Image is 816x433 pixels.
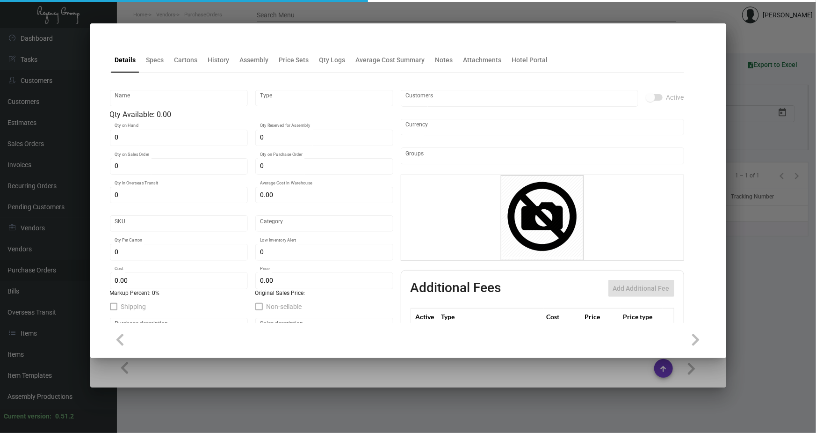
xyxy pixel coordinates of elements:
th: Active [411,308,439,325]
th: Price [582,308,621,325]
div: Price Sets [279,55,309,65]
th: Price type [621,308,663,325]
div: Qty Logs [319,55,346,65]
button: Add Additional Fee [608,280,674,297]
div: Average Cost Summary [356,55,425,65]
div: 0.51.2 [55,411,74,421]
div: Specs [146,55,164,65]
th: Cost [544,308,582,325]
div: Hotel Portal [512,55,548,65]
span: Add Additional Fee [613,285,670,292]
input: Add new.. [405,152,679,160]
div: Current version: [4,411,51,421]
div: Assembly [240,55,269,65]
span: Active [666,92,684,103]
div: History [208,55,230,65]
input: Add new.. [405,95,633,102]
span: Shipping [121,301,146,312]
th: Type [439,308,544,325]
div: Attachments [463,55,502,65]
div: Details [115,55,136,65]
div: Notes [435,55,453,65]
h2: Additional Fees [411,280,501,297]
div: Qty Available: 0.00 [110,109,393,120]
div: Cartons [174,55,198,65]
span: Non-sellable [267,301,302,312]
